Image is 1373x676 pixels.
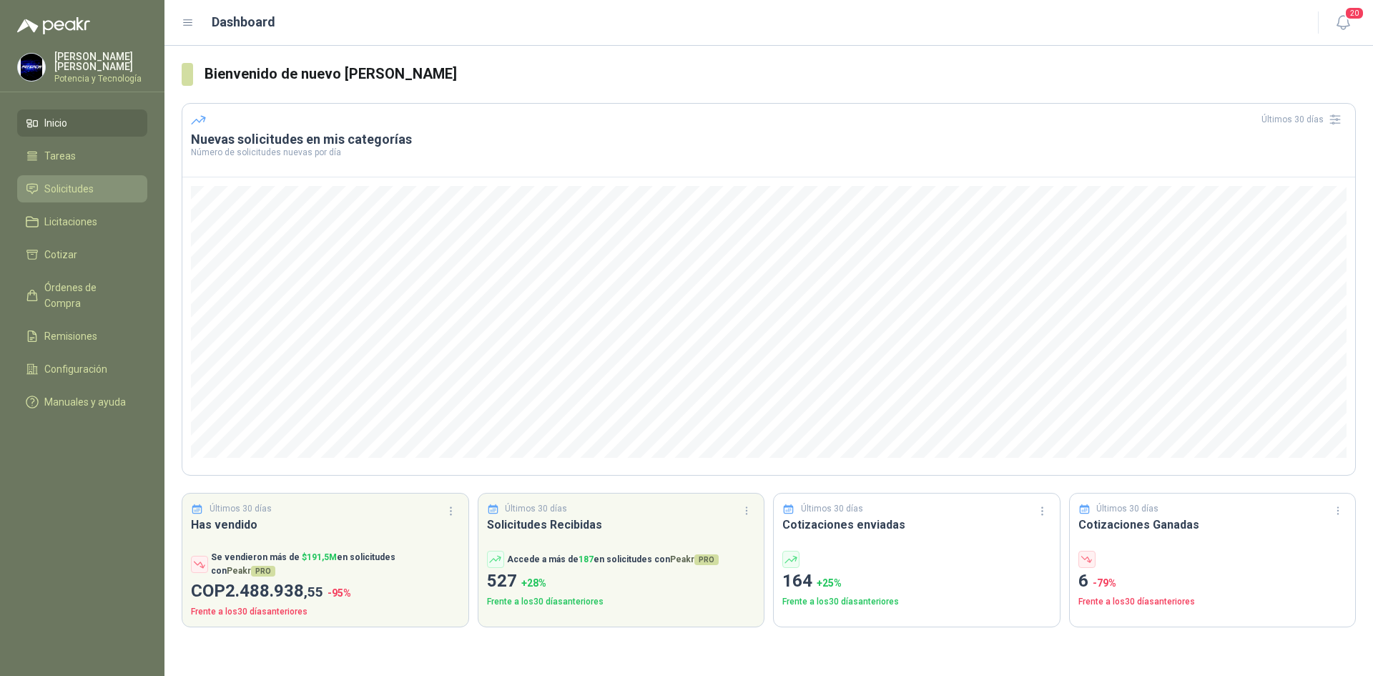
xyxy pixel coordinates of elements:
[44,328,97,344] span: Remisiones
[782,595,1051,609] p: Frente a los 30 días anteriores
[801,502,863,516] p: Últimos 30 días
[44,181,94,197] span: Solicitudes
[505,502,567,516] p: Últimos 30 días
[1330,10,1356,36] button: 20
[191,578,460,605] p: COP
[521,577,546,589] span: + 28 %
[487,595,756,609] p: Frente a los 30 días anteriores
[205,63,1356,85] h3: Bienvenido de nuevo [PERSON_NAME]
[44,214,97,230] span: Licitaciones
[782,516,1051,534] h3: Cotizaciones enviadas
[191,148,1347,157] p: Número de solicitudes nuevas por día
[1261,108,1347,131] div: Últimos 30 días
[191,131,1347,148] h3: Nuevas solicitudes en mis categorías
[328,587,351,599] span: -95 %
[191,605,460,619] p: Frente a los 30 días anteriores
[17,109,147,137] a: Inicio
[17,208,147,235] a: Licitaciones
[670,554,719,564] span: Peakr
[17,323,147,350] a: Remisiones
[44,361,107,377] span: Configuración
[17,17,90,34] img: Logo peakr
[17,175,147,202] a: Solicitudes
[54,52,147,72] p: [PERSON_NAME] [PERSON_NAME]
[817,577,842,589] span: + 25 %
[54,74,147,83] p: Potencia y Tecnología
[44,115,67,131] span: Inicio
[304,584,323,600] span: ,55
[1093,577,1116,589] span: -79 %
[44,148,76,164] span: Tareas
[210,502,272,516] p: Últimos 30 días
[1078,516,1347,534] h3: Cotizaciones Ganadas
[191,516,460,534] h3: Has vendido
[44,280,134,311] span: Órdenes de Compra
[507,553,719,567] p: Accede a más de en solicitudes con
[225,581,323,601] span: 2.488.938
[17,356,147,383] a: Configuración
[487,568,756,595] p: 527
[1096,502,1158,516] p: Últimos 30 días
[17,142,147,170] a: Tareas
[17,241,147,268] a: Cotizar
[212,12,275,32] h1: Dashboard
[487,516,756,534] h3: Solicitudes Recibidas
[782,568,1051,595] p: 164
[1344,6,1364,20] span: 20
[17,274,147,317] a: Órdenes de Compra
[17,388,147,416] a: Manuales y ayuda
[227,566,275,576] span: Peakr
[44,394,126,410] span: Manuales y ayuda
[18,54,45,81] img: Company Logo
[44,247,77,263] span: Cotizar
[251,566,275,577] span: PRO
[1078,595,1347,609] p: Frente a los 30 días anteriores
[579,554,594,564] span: 187
[302,552,337,562] span: $ 191,5M
[1078,568,1347,595] p: 6
[694,554,719,565] span: PRO
[211,551,460,578] p: Se vendieron más de en solicitudes con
